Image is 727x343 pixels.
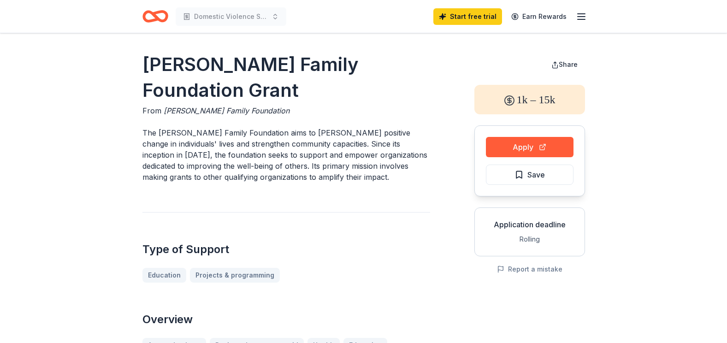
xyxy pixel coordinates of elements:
a: Earn Rewards [506,8,572,25]
span: Domestic Violence Support Groups [194,11,268,22]
button: Share [544,55,585,74]
a: Home [142,6,168,27]
span: Share [559,60,578,68]
div: Application deadline [482,219,577,230]
div: 1k – 15k [474,85,585,114]
h1: [PERSON_NAME] Family Foundation Grant [142,52,430,103]
a: Projects & programming [190,268,280,283]
h2: Overview [142,312,430,327]
div: Rolling [482,234,577,245]
div: From [142,105,430,116]
h2: Type of Support [142,242,430,257]
a: Education [142,268,186,283]
button: Apply [486,137,573,157]
button: Save [486,165,573,185]
button: Domestic Violence Support Groups [176,7,286,26]
span: [PERSON_NAME] Family Foundation [164,106,290,115]
a: Start free trial [433,8,502,25]
button: Report a mistake [497,264,562,275]
span: Save [527,169,545,181]
p: The [PERSON_NAME] Family Foundation aims to [PERSON_NAME] positive change in individuals' lives a... [142,127,430,183]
